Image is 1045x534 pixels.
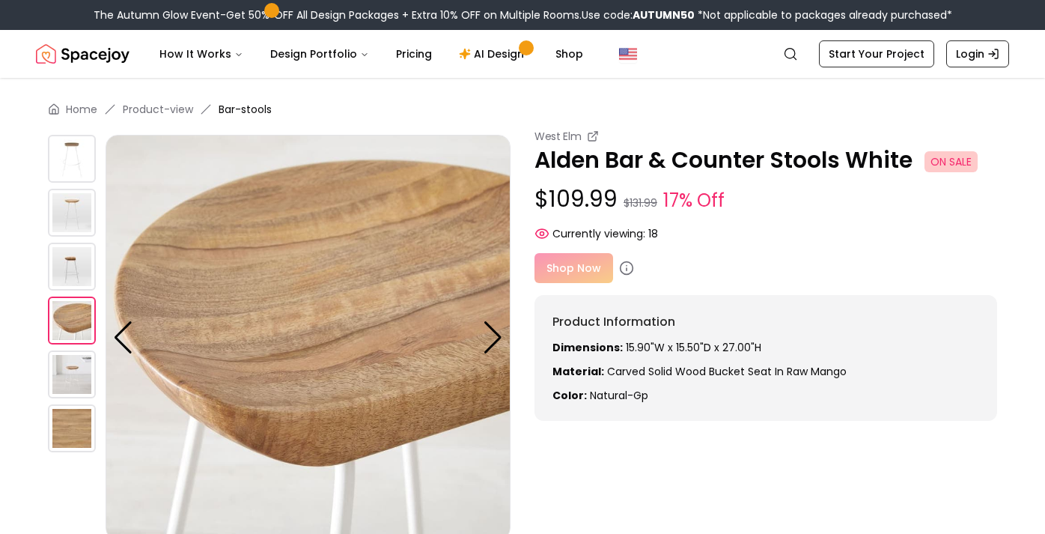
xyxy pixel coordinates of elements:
[36,39,130,69] img: Spacejoy Logo
[552,388,587,403] strong: Color:
[695,7,952,22] span: *Not applicable to packages already purchased*
[607,364,847,379] span: Carved solid wood bucket seat in Raw Mango
[819,40,934,67] a: Start Your Project
[219,102,272,117] span: Bar-stools
[624,195,657,210] small: $131.99
[552,340,979,355] p: 15.90"W x 15.50"D x 27.00"H
[633,7,695,22] b: AUTUMN50
[48,135,96,183] img: https://storage.googleapis.com/spacejoy-main/assets/5f56b20ffd1c6f001c5523c8/product_0_mnd8ji3fb2ig
[48,351,96,398] img: https://storage.googleapis.com/spacejoy-main/assets/5f56b20ffd1c6f001c5523c8/product_6_9cf34chnfekk
[543,39,595,69] a: Shop
[552,340,623,355] strong: Dimensions:
[590,388,648,403] span: natural-gp
[534,129,581,144] small: West Elm
[534,147,997,174] p: Alden Bar & Counter Stools White
[66,102,97,117] a: Home
[619,45,637,63] img: United States
[552,313,979,331] h6: Product Information
[48,243,96,291] img: https://storage.googleapis.com/spacejoy-main/assets/5f56b20ffd1c6f001c5523c8/product_2_knc7d2h05ba
[582,7,695,22] span: Use code:
[48,297,96,345] img: https://storage.googleapis.com/spacejoy-main/assets/5f56b20ffd1c6f001c5523c8/product_5_g5ig8jd3gpo
[552,364,604,379] strong: Material:
[48,189,96,237] img: https://storage.googleapis.com/spacejoy-main/assets/5f56b20ffd1c6f001c5523c8/product_1_di8bh3ohkge
[48,404,96,452] img: https://storage.googleapis.com/spacejoy-main/assets/5f56b20ffd1c6f001c5523c8/product_7_lmebg7h5dpa
[384,39,444,69] a: Pricing
[147,39,595,69] nav: Main
[258,39,381,69] button: Design Portfolio
[123,102,193,117] a: Product-view
[94,7,952,22] div: The Autumn Glow Event-Get 50% OFF All Design Packages + Extra 10% OFF on Multiple Rooms.
[36,30,1009,78] nav: Global
[648,226,658,241] span: 18
[36,39,130,69] a: Spacejoy
[48,102,997,117] nav: breadcrumb
[147,39,255,69] button: How It Works
[447,39,540,69] a: AI Design
[924,151,978,172] span: ON SALE
[663,187,725,214] small: 17% Off
[946,40,1009,67] a: Login
[534,186,997,214] p: $109.99
[552,226,645,241] span: Currently viewing:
